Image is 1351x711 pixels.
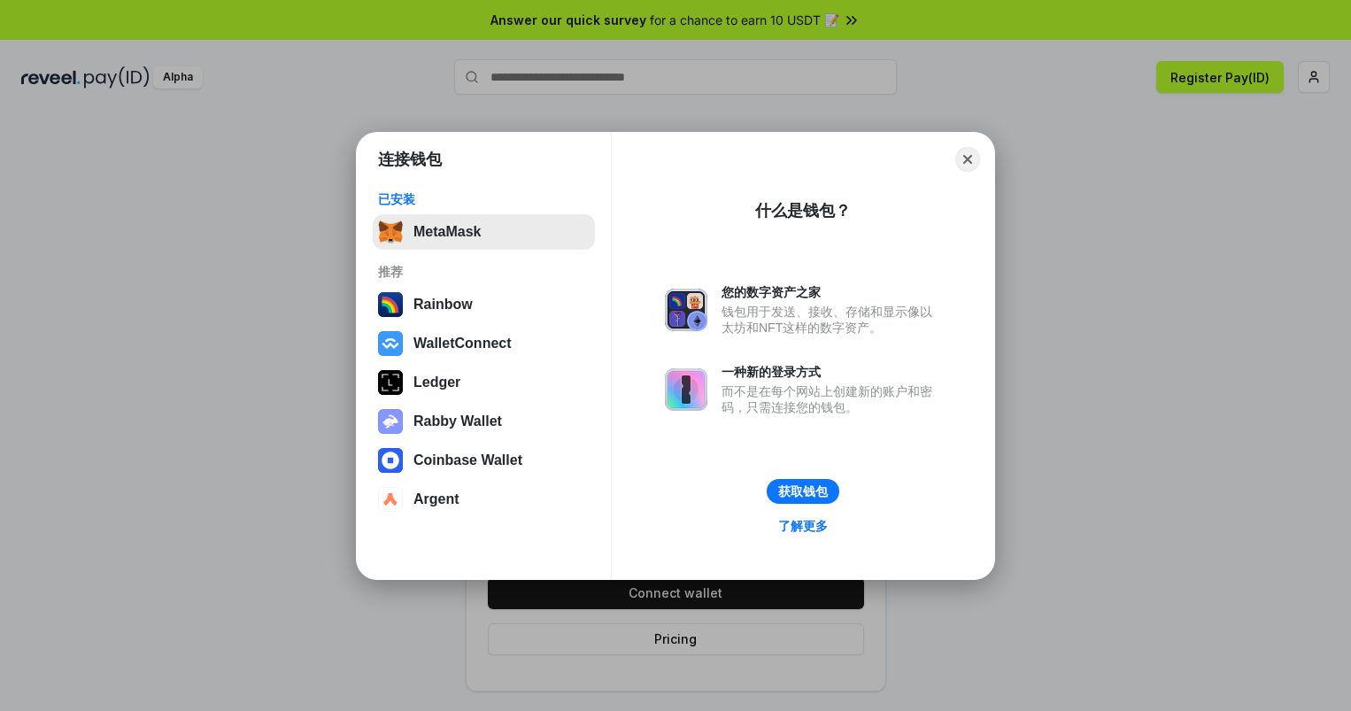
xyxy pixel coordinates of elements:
h1: 连接钱包 [378,149,442,170]
div: 而不是在每个网站上创建新的账户和密码，只需连接您的钱包。 [722,383,941,415]
div: 钱包用于发送、接收、存储和显示像以太坊和NFT这样的数字资产。 [722,304,941,336]
div: Ledger [413,375,460,390]
a: 了解更多 [768,514,838,537]
img: svg+xml,%3Csvg%20xmlns%3D%22http%3A%2F%2Fwww.w3.org%2F2000%2Fsvg%22%20fill%3D%22none%22%20viewBox... [665,368,707,411]
div: 一种新的登录方式 [722,364,941,380]
div: 获取钱包 [778,483,828,499]
div: 什么是钱包？ [755,200,851,221]
div: 您的数字资产之家 [722,284,941,300]
img: svg+xml,%3Csvg%20width%3D%2228%22%20height%3D%2228%22%20viewBox%3D%220%200%2028%2028%22%20fill%3D... [378,448,403,473]
button: WalletConnect [373,326,595,361]
div: 了解更多 [778,518,828,534]
img: svg+xml,%3Csvg%20xmlns%3D%22http%3A%2F%2Fwww.w3.org%2F2000%2Fsvg%22%20width%3D%2228%22%20height%3... [378,370,403,395]
button: Ledger [373,365,595,400]
img: svg+xml,%3Csvg%20width%3D%2228%22%20height%3D%2228%22%20viewBox%3D%220%200%2028%2028%22%20fill%3D... [378,487,403,512]
img: svg+xml,%3Csvg%20xmlns%3D%22http%3A%2F%2Fwww.w3.org%2F2000%2Fsvg%22%20fill%3D%22none%22%20viewBox... [378,409,403,434]
button: Close [955,147,980,172]
button: Rabby Wallet [373,404,595,439]
div: 已安装 [378,191,590,207]
div: WalletConnect [413,336,512,352]
div: 推荐 [378,264,590,280]
img: svg+xml,%3Csvg%20width%3D%22120%22%20height%3D%22120%22%20viewBox%3D%220%200%20120%20120%22%20fil... [378,292,403,317]
div: Argent [413,491,459,507]
img: svg+xml,%3Csvg%20xmlns%3D%22http%3A%2F%2Fwww.w3.org%2F2000%2Fsvg%22%20fill%3D%22none%22%20viewBox... [665,289,707,331]
div: Rabby Wallet [413,413,502,429]
button: Rainbow [373,287,595,322]
img: svg+xml,%3Csvg%20width%3D%2228%22%20height%3D%2228%22%20viewBox%3D%220%200%2028%2028%22%20fill%3D... [378,331,403,356]
button: Argent [373,482,595,517]
button: 获取钱包 [767,479,839,504]
img: svg+xml,%3Csvg%20fill%3D%22none%22%20height%3D%2233%22%20viewBox%3D%220%200%2035%2033%22%20width%... [378,220,403,244]
div: Coinbase Wallet [413,452,522,468]
div: MetaMask [413,224,481,240]
button: MetaMask [373,214,595,250]
button: Coinbase Wallet [373,443,595,478]
div: Rainbow [413,297,473,313]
